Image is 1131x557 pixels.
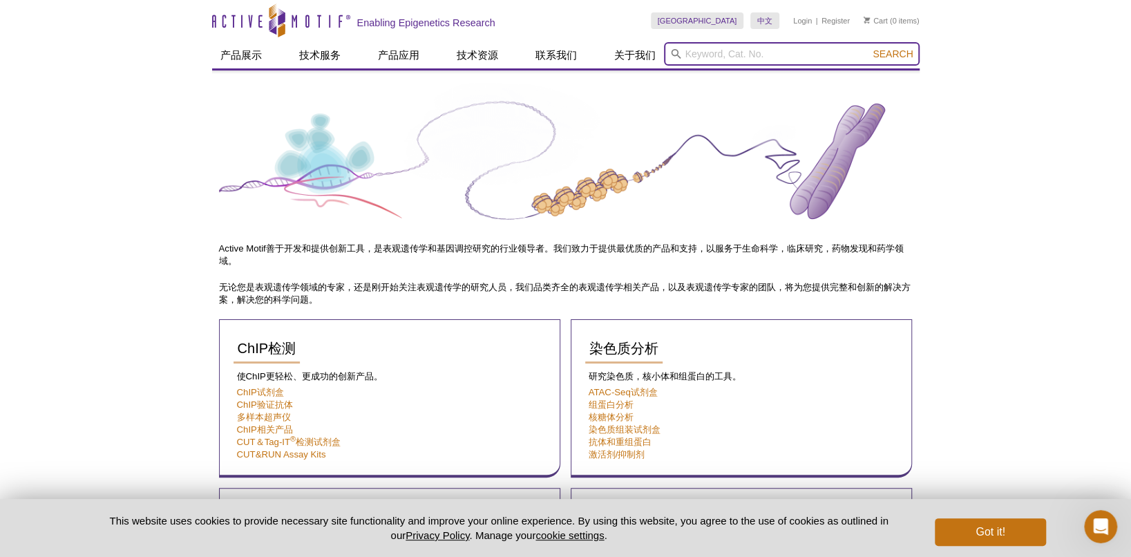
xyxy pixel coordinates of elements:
a: ChIP相关产品 [237,424,293,435]
button: cookie settings [535,529,604,541]
a: 产品应用 [370,42,428,68]
a: ChIP检测 [234,334,300,364]
a: ATAC-Seq试剂盒 [589,387,658,397]
a: CUT＆Tag-IT®检测试剂盒 [237,437,341,447]
a: 抗体和重组蛋白 [589,437,652,447]
button: Search [868,48,917,60]
a: ChIP验证抗体 [237,399,293,410]
a: 多样本超声仪 [237,412,291,422]
li: (0 items) [864,12,920,29]
a: 核糖体分析 [589,412,634,422]
a: 染色质组装试剂盒 [589,424,660,435]
button: Got it! [935,518,1045,546]
a: 组蛋白分析 [589,399,634,410]
a: Cart [864,16,888,26]
a: 染色质分析 [585,334,663,364]
a: 产品展示 [212,42,270,68]
p: 无论您是表观遗传学领域的专家，还是刚开始关注表观遗传学的研究人员，我们品类齐全的表观遗传学相关产品，以及表观遗传学专家的团队，将为您提供完整和创新的解决方案，解决您的科学问题。 [219,281,913,306]
a: 激活剂/抑制剂 [589,449,645,460]
p: 使ChIP更轻松、更成功的创新产品。 [234,370,546,383]
a: Register [821,16,850,26]
p: This website uses cookies to provide necessary site functionality and improve your online experie... [86,513,913,542]
a: 技术服务 [291,42,349,68]
a: 关于我们 [606,42,664,68]
span: ChIP检测 [238,341,296,356]
a: CUT&RUN Assay Kits [237,449,326,460]
a: Login [793,16,812,26]
img: Product Guide [219,83,913,239]
p: Active Motif善于开发和提供创新工具，是表观遗传学和基因调控研究的行业领导者。我们致力于提供最优质的产品和支持，以服务于生命科学，临床研究，药物发现和药学领域。 [219,243,913,267]
a: 中文 [750,12,779,29]
iframe: Intercom live chat [1084,510,1117,543]
a: 联系我们 [527,42,585,68]
img: Your Cart [864,17,870,23]
sup: ® [290,435,296,443]
h2: Enabling Epigenetics Research [357,17,495,29]
p: 研究染色质，核小体和组蛋白的工具。 [585,370,897,383]
span: Search [873,48,913,59]
input: Keyword, Cat. No. [664,42,920,66]
span: 染色质分析 [589,341,658,356]
a: ChIP试剂盒 [237,387,284,397]
li: | [816,12,818,29]
a: 技术资源 [448,42,506,68]
a: Privacy Policy [406,529,469,541]
a: [GEOGRAPHIC_DATA] [651,12,744,29]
